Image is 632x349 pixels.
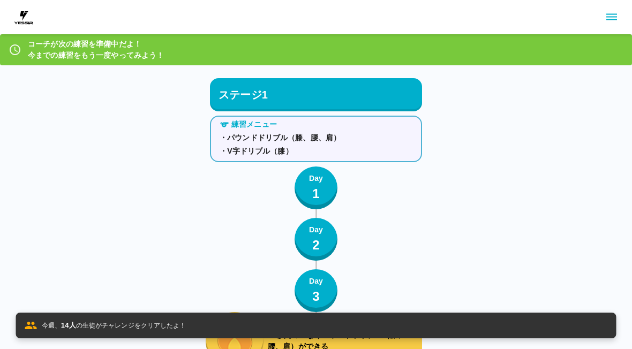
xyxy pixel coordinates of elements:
[295,166,337,209] button: Day1
[295,269,337,312] button: Day3
[312,236,320,255] p: 2
[295,218,337,261] button: Day2
[312,287,320,306] p: 3
[13,6,34,28] img: dummy
[312,184,320,203] p: 1
[309,224,323,236] p: Day
[603,8,621,26] button: sidemenu
[309,276,323,287] p: Day
[220,146,412,157] p: ・V字ドリブル（膝）
[42,320,186,331] p: 今週、 の生徒がチャレンジをクリアしたよ！
[309,173,323,184] p: Day
[61,321,76,329] span: 14 人
[231,119,277,130] p: 練習メニュー
[220,132,412,143] p: ・パウンドドリブル（膝、腰、肩）
[219,87,268,103] p: ステージ1
[28,39,164,61] p: コーチが次の練習を準備中だよ！ 今までの練習をもう一度やってみよう！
